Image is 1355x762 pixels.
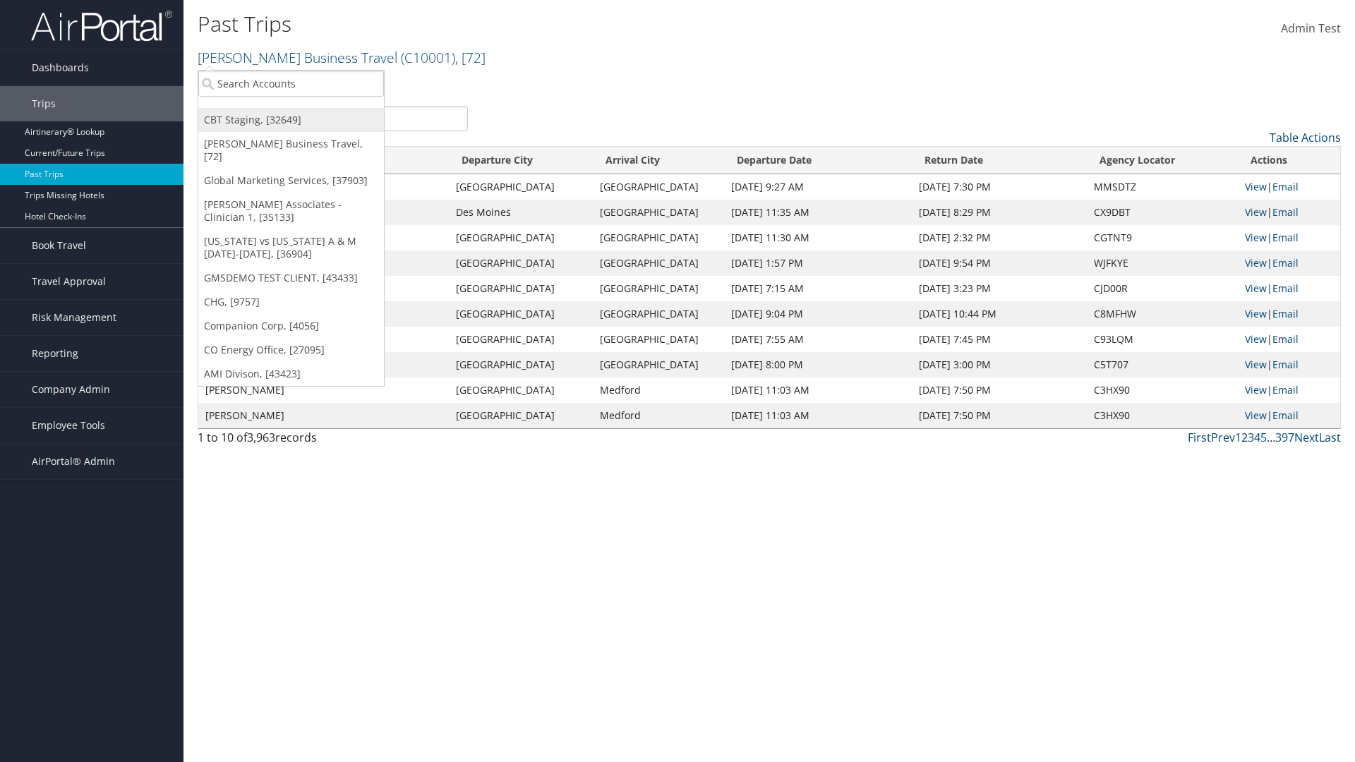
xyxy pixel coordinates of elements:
[1087,225,1238,250] td: CGTNT9
[912,147,1088,174] th: Return Date: activate to sort column ascending
[1245,231,1267,244] a: View
[593,352,724,377] td: [GEOGRAPHIC_DATA]
[912,403,1088,428] td: [DATE] 7:50 PM
[1087,377,1238,403] td: C3HX90
[1245,180,1267,193] a: View
[724,403,912,428] td: [DATE] 11:03 AM
[1241,430,1248,445] a: 2
[1267,430,1275,445] span: …
[1281,20,1341,36] span: Admin Test
[1245,282,1267,295] a: View
[401,48,455,67] span: ( C10001 )
[198,48,486,67] a: [PERSON_NAME] Business Travel
[32,264,106,299] span: Travel Approval
[593,147,724,174] th: Arrival City: activate to sort column ascending
[1272,282,1299,295] a: Email
[1087,250,1238,276] td: WJFKYE
[198,403,449,428] td: [PERSON_NAME]
[1275,430,1294,445] a: 397
[912,327,1088,352] td: [DATE] 7:45 PM
[593,174,724,200] td: [GEOGRAPHIC_DATA]
[32,86,56,121] span: Trips
[198,314,384,338] a: Companion Corp, [4056]
[1245,332,1267,346] a: View
[1087,301,1238,327] td: C8MFHW
[449,147,592,174] th: Departure City: activate to sort column ascending
[449,301,592,327] td: [GEOGRAPHIC_DATA]
[724,352,912,377] td: [DATE] 8:00 PM
[1260,430,1267,445] a: 5
[1238,147,1340,174] th: Actions
[1087,200,1238,225] td: CX9DBT
[912,225,1088,250] td: [DATE] 2:32 PM
[912,174,1088,200] td: [DATE] 7:30 PM
[912,352,1088,377] td: [DATE] 3:00 PM
[449,327,592,352] td: [GEOGRAPHIC_DATA]
[1272,231,1299,244] a: Email
[1087,147,1238,174] th: Agency Locator: activate to sort column ascending
[1087,174,1238,200] td: MMSDTZ
[1238,352,1340,377] td: |
[449,352,592,377] td: [GEOGRAPHIC_DATA]
[1270,130,1341,145] a: Table Actions
[198,193,384,229] a: [PERSON_NAME] Associates - Clinician 1, [35133]
[1294,430,1319,445] a: Next
[1245,307,1267,320] a: View
[724,276,912,301] td: [DATE] 7:15 AM
[198,132,384,169] a: [PERSON_NAME] Business Travel, [72]
[593,225,724,250] td: [GEOGRAPHIC_DATA]
[1238,301,1340,327] td: |
[32,228,86,263] span: Book Travel
[198,266,384,290] a: GMSDEMO TEST CLIENT, [43433]
[449,225,592,250] td: [GEOGRAPHIC_DATA]
[724,377,912,403] td: [DATE] 11:03 AM
[724,200,912,225] td: [DATE] 11:35 AM
[1319,430,1341,445] a: Last
[198,229,384,266] a: [US_STATE] vs [US_STATE] A & M [DATE]-[DATE], [36904]
[1272,256,1299,270] a: Email
[449,174,592,200] td: [GEOGRAPHIC_DATA]
[593,276,724,301] td: [GEOGRAPHIC_DATA]
[1238,327,1340,352] td: |
[593,377,724,403] td: Medford
[1238,250,1340,276] td: |
[1211,430,1235,445] a: Prev
[32,372,110,407] span: Company Admin
[1245,358,1267,371] a: View
[593,200,724,225] td: [GEOGRAPHIC_DATA]
[1087,276,1238,301] td: CJD00R
[1281,7,1341,51] a: Admin Test
[724,250,912,276] td: [DATE] 1:57 PM
[1245,256,1267,270] a: View
[912,301,1088,327] td: [DATE] 10:44 PM
[1188,430,1211,445] a: First
[449,200,592,225] td: Des Moines
[1238,377,1340,403] td: |
[455,48,486,67] span: , [ 72 ]
[724,147,912,174] th: Departure Date: activate to sort column ascending
[1245,409,1267,422] a: View
[1248,430,1254,445] a: 3
[198,9,960,39] h1: Past Trips
[724,301,912,327] td: [DATE] 9:04 PM
[32,300,116,335] span: Risk Management
[198,429,468,453] div: 1 to 10 of records
[912,200,1088,225] td: [DATE] 8:29 PM
[449,403,592,428] td: [GEOGRAPHIC_DATA]
[1272,205,1299,219] a: Email
[449,250,592,276] td: [GEOGRAPHIC_DATA]
[198,169,384,193] a: Global Marketing Services, [37903]
[593,250,724,276] td: [GEOGRAPHIC_DATA]
[31,9,172,42] img: airportal-logo.png
[1272,332,1299,346] a: Email
[198,362,384,386] a: AMI Divison, [43423]
[1245,205,1267,219] a: View
[32,336,78,371] span: Reporting
[32,50,89,85] span: Dashboards
[912,377,1088,403] td: [DATE] 7:50 PM
[1235,430,1241,445] a: 1
[1238,200,1340,225] td: |
[1238,225,1340,250] td: |
[593,327,724,352] td: [GEOGRAPHIC_DATA]
[1087,327,1238,352] td: C93LQM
